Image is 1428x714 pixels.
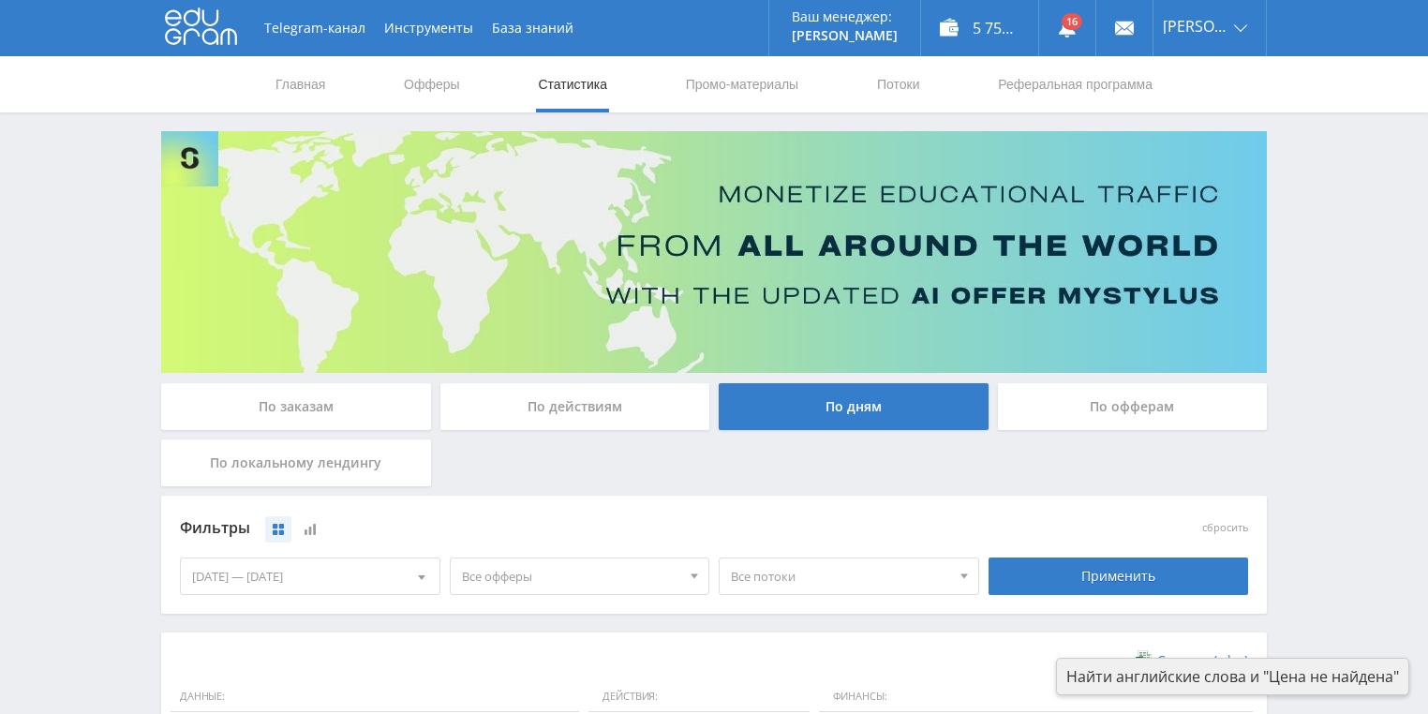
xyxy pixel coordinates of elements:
[996,56,1154,112] a: Реферальная программа
[792,9,898,24] p: Ваш менеджер:
[402,56,462,112] a: Офферы
[719,383,989,430] div: По дням
[536,56,609,112] a: Статистика
[1056,658,1409,695] div: Найти английские слова и "Цена не найдена"
[161,131,1267,373] img: Banner
[161,383,431,430] div: По заказам
[989,558,1249,595] div: Применить
[1136,651,1248,670] a: Скачать (.xlsx)
[1157,653,1248,668] span: Скачать (.xlsx)
[792,28,898,43] p: [PERSON_NAME]
[684,56,800,112] a: Промо-материалы
[171,681,579,713] span: Данные:
[998,383,1268,430] div: По офферам
[1136,650,1152,669] img: xlsx
[462,558,681,594] span: Все офферы
[588,681,809,713] span: Действия:
[161,439,431,486] div: По локальному лендингу
[274,56,327,112] a: Главная
[731,558,950,594] span: Все потоки
[180,514,979,543] div: Фильтры
[875,56,922,112] a: Потоки
[1202,522,1248,534] button: сбросить
[1163,19,1228,34] span: [PERSON_NAME]
[440,383,710,430] div: По действиям
[819,681,1253,713] span: Финансы:
[181,558,439,594] div: [DATE] — [DATE]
